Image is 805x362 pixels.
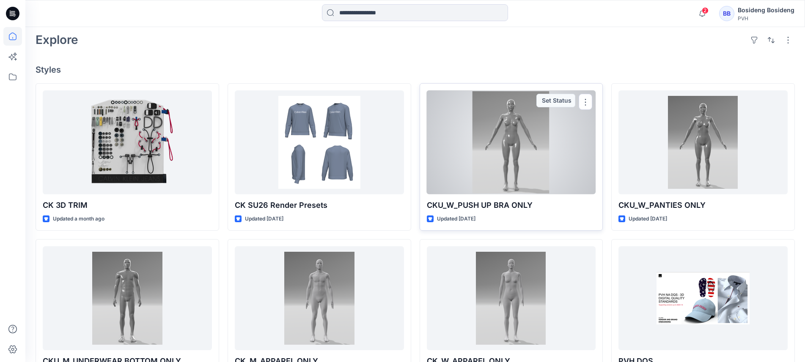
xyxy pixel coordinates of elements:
a: CK 3D TRIM [43,90,212,194]
a: CKU_W_PANTIES ONLY [618,90,788,194]
p: CKU_W_PUSH UP BRA ONLY [427,199,596,211]
a: PVH DQS [618,246,788,350]
p: CKU_W_PANTIES ONLY [618,199,788,211]
div: PVH [738,15,794,22]
span: 2 [702,7,709,14]
p: CK 3D TRIM [43,199,212,211]
p: Updated a month ago [53,215,104,223]
a: CK_M_APPAREL ONLY [235,246,404,350]
a: CK_W_APPAREL ONLY [427,246,596,350]
div: BB [719,6,734,21]
p: Updated [DATE] [245,215,283,223]
p: Updated [DATE] [629,215,667,223]
h2: Explore [36,33,78,46]
p: Updated [DATE] [437,215,475,223]
a: CKU_M_UNDERWEAR BOTTOM ONLY [43,246,212,350]
a: CKU_W_PUSH UP BRA ONLY [427,90,596,194]
div: Bosideng Bosideng [738,5,794,15]
a: CK SU26 Render Presets [235,90,404,194]
h4: Styles [36,65,795,75]
p: CK SU26 Render Presets [235,199,404,211]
